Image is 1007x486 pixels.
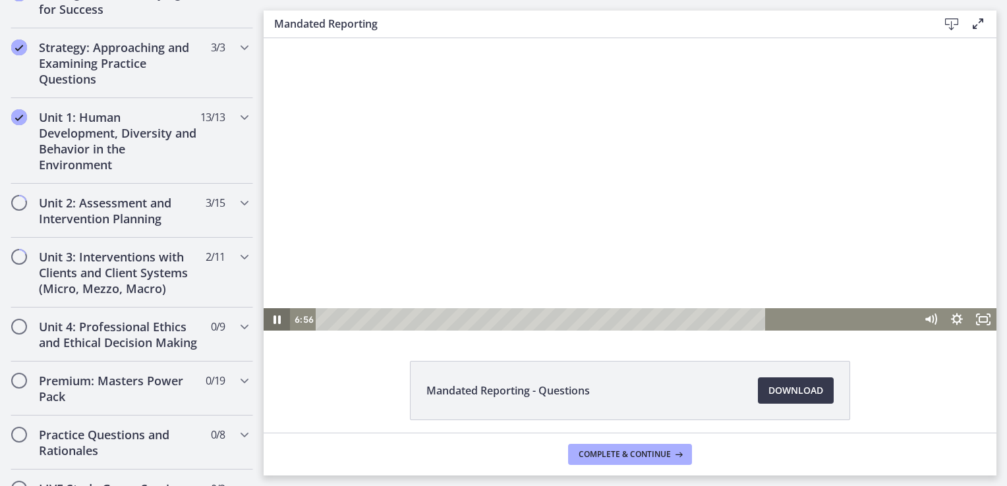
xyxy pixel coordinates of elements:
span: 0 / 19 [206,373,225,389]
button: Mute [654,270,680,292]
span: 3 / 15 [206,195,225,211]
span: 0 / 8 [211,427,225,443]
i: Completed [11,109,27,125]
span: 3 / 3 [211,40,225,55]
button: Fullscreen [706,270,733,292]
span: 0 / 9 [211,319,225,335]
button: Show settings menu [680,270,706,292]
h2: Practice Questions and Rationales [39,427,200,458]
h2: Unit 1: Human Development, Diversity and Behavior in the Environment [39,109,200,173]
span: 13 / 13 [200,109,225,125]
h2: Unit 3: Interventions with Clients and Client Systems (Micro, Mezzo, Macro) [39,249,200,296]
iframe: Video Lesson [264,38,996,331]
a: Download [758,377,834,404]
h2: Strategy: Approaching and Examining Practice Questions [39,40,200,87]
h2: Unit 2: Assessment and Intervention Planning [39,195,200,227]
h2: Unit 4: Professional Ethics and Ethical Decision Making [39,319,200,350]
span: Complete & continue [579,449,671,460]
span: 2 / 11 [206,249,225,265]
button: Complete & continue [568,444,692,465]
span: Mandated Reporting - Questions [426,383,590,398]
span: Download [768,383,823,398]
h2: Premium: Masters Power Pack [39,373,200,404]
i: Completed [11,40,27,55]
h3: Mandated Reporting [274,16,917,32]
